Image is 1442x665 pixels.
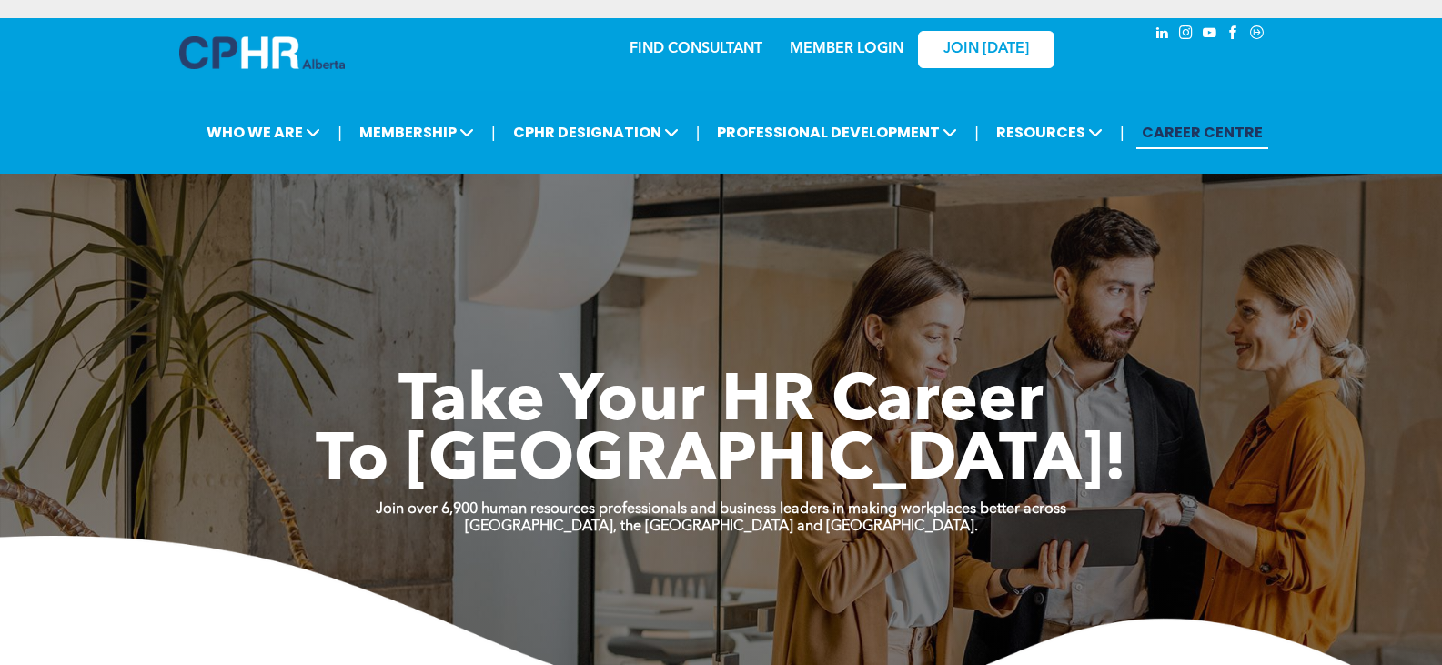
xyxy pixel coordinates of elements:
[491,114,496,151] li: |
[918,31,1054,68] a: JOIN [DATE]
[1247,23,1267,47] a: Social network
[790,42,903,56] a: MEMBER LOGIN
[943,41,1029,58] span: JOIN [DATE]
[711,116,963,149] span: PROFESSIONAL DEVELOPMENT
[1153,23,1173,47] a: linkedin
[1224,23,1244,47] a: facebook
[376,502,1066,517] strong: Join over 6,900 human resources professionals and business leaders in making workplaces better ac...
[179,36,345,69] img: A blue and white logo for cp alberta
[1200,23,1220,47] a: youtube
[974,114,979,151] li: |
[398,370,1044,436] span: Take Your HR Career
[696,114,701,151] li: |
[630,42,762,56] a: FIND CONSULTANT
[508,116,684,149] span: CPHR DESIGNATION
[991,116,1108,149] span: RESOURCES
[316,429,1127,495] span: To [GEOGRAPHIC_DATA]!
[354,116,479,149] span: MEMBERSHIP
[201,116,326,149] span: WHO WE ARE
[465,519,978,534] strong: [GEOGRAPHIC_DATA], the [GEOGRAPHIC_DATA] and [GEOGRAPHIC_DATA].
[1176,23,1196,47] a: instagram
[1120,114,1124,151] li: |
[338,114,342,151] li: |
[1136,116,1268,149] a: CAREER CENTRE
